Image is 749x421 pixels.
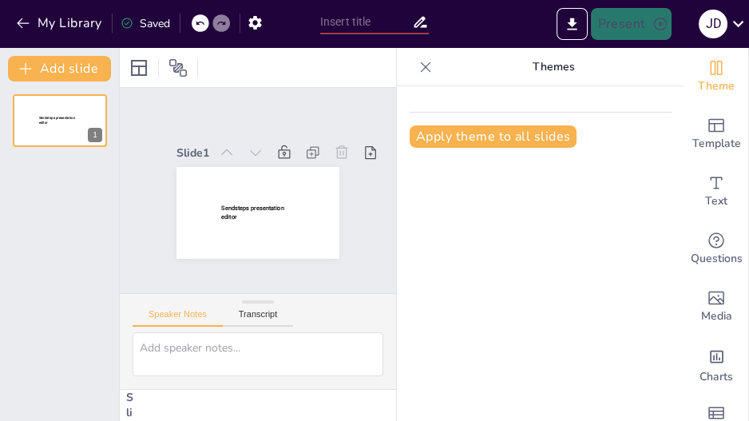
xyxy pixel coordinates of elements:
[692,135,741,153] span: Template
[684,48,748,105] div: Change the overall theme
[698,77,735,95] span: Theme
[221,205,283,220] span: Sendsteps presentation editor
[133,309,223,327] button: Speaker Notes
[176,145,209,161] div: Slide 1
[699,10,727,38] div: J D
[684,278,748,336] div: Add images, graphics, shapes or video
[121,16,170,31] div: Saved
[557,8,588,40] button: Export to PowerPoint
[320,10,412,34] input: Insert title
[223,309,294,327] button: Transcript
[438,48,668,86] p: Themes
[410,125,577,148] button: Apply theme to all slides
[12,10,109,36] button: My Library
[591,8,671,40] button: Present
[126,55,152,81] div: Layout
[13,94,107,147] div: 1
[684,163,748,220] div: Add text boxes
[88,128,102,142] div: 1
[39,116,75,125] span: Sendsteps presentation editor
[701,308,732,325] span: Media
[684,220,748,278] div: Get real-time input from your audience
[8,56,111,81] button: Add slide
[684,105,748,163] div: Add ready made slides
[684,336,748,393] div: Add charts and graphs
[699,8,727,40] button: J D
[168,58,188,77] span: Position
[705,193,727,210] span: Text
[699,368,733,386] span: Charts
[691,250,743,268] span: Questions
